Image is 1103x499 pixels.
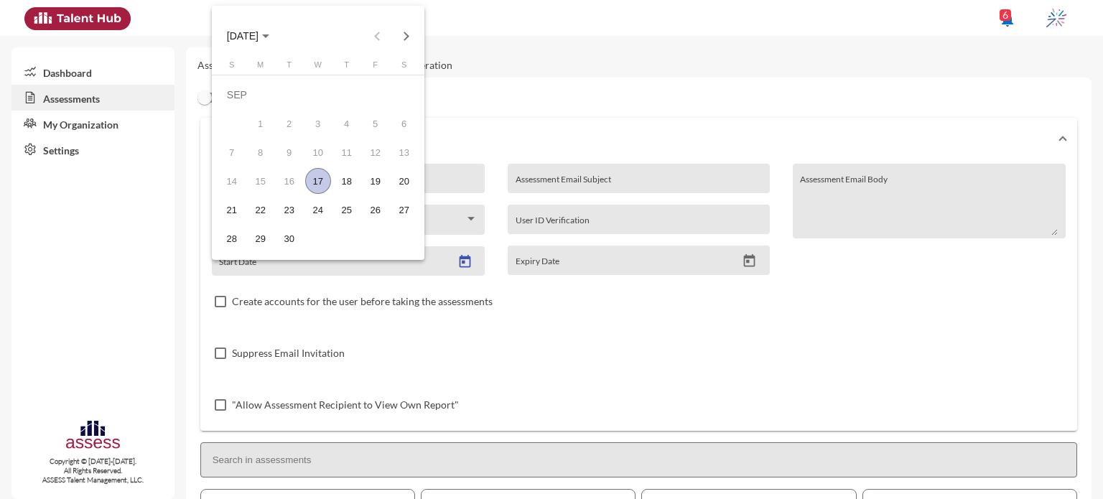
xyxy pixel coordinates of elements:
td: September 29, 2025 [246,224,275,253]
td: September 5, 2025 [361,109,390,138]
td: September 26, 2025 [361,195,390,224]
td: September 6, 2025 [390,109,419,138]
td: September 30, 2025 [275,224,304,253]
div: 27 [391,197,417,223]
button: Choose month and year [215,22,281,50]
td: September 3, 2025 [304,109,332,138]
td: September 23, 2025 [275,195,304,224]
td: September 17, 2025 [304,167,332,195]
td: September 8, 2025 [246,138,275,167]
td: September 27, 2025 [390,195,419,224]
td: September 13, 2025 [390,138,419,167]
div: 24 [305,197,331,223]
td: September 19, 2025 [361,167,390,195]
div: 10 [305,139,331,165]
td: September 15, 2025 [246,167,275,195]
div: 12 [363,139,388,165]
th: Wednesday [304,60,332,75]
td: September 21, 2025 [218,195,246,224]
th: Saturday [390,60,419,75]
div: 11 [334,139,360,165]
td: SEP [218,80,419,109]
div: 28 [219,225,245,251]
div: 2 [276,111,302,136]
button: Next month [391,22,420,50]
div: 16 [276,168,302,194]
th: Sunday [218,60,246,75]
div: 20 [391,168,417,194]
div: 3 [305,111,331,136]
div: 8 [248,139,274,165]
div: 17 [305,168,331,194]
div: 14 [219,168,245,194]
td: September 28, 2025 [218,224,246,253]
th: Monday [246,60,275,75]
div: 22 [248,197,274,223]
div: 6 [391,111,417,136]
div: 15 [248,168,274,194]
div: 18 [334,168,360,194]
td: September 2, 2025 [275,109,304,138]
div: 4 [334,111,360,136]
button: Previous month [363,22,391,50]
div: 7 [219,139,245,165]
td: September 25, 2025 [332,195,361,224]
td: September 1, 2025 [246,109,275,138]
div: 9 [276,139,302,165]
td: September 22, 2025 [246,195,275,224]
td: September 12, 2025 [361,138,390,167]
div: 23 [276,197,302,223]
td: September 11, 2025 [332,138,361,167]
td: September 10, 2025 [304,138,332,167]
th: Thursday [332,60,361,75]
div: 26 [363,197,388,223]
div: 19 [363,168,388,194]
td: September 20, 2025 [390,167,419,195]
div: 1 [248,111,274,136]
td: September 4, 2025 [332,109,361,138]
td: September 24, 2025 [304,195,332,224]
td: September 7, 2025 [218,138,246,167]
div: 21 [219,197,245,223]
th: Friday [361,60,390,75]
div: 13 [391,139,417,165]
td: September 9, 2025 [275,138,304,167]
td: September 14, 2025 [218,167,246,195]
div: 30 [276,225,302,251]
div: 5 [363,111,388,136]
span: [DATE] [227,31,259,42]
div: 25 [334,197,360,223]
td: September 18, 2025 [332,167,361,195]
td: September 16, 2025 [275,167,304,195]
div: 29 [248,225,274,251]
th: Tuesday [275,60,304,75]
